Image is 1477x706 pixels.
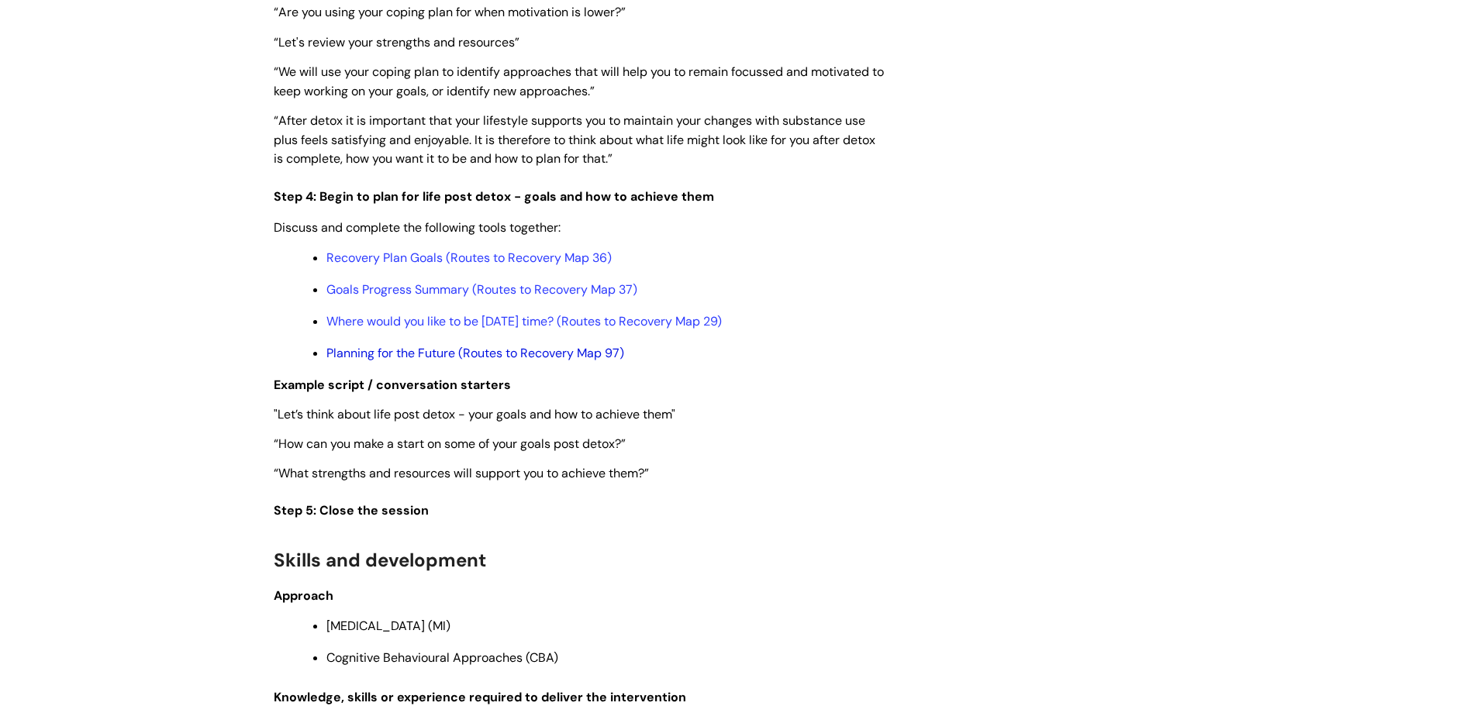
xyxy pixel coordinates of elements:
[274,502,429,518] span: Step 5: Close the session
[274,112,875,167] span: “After detox it is important that your lifestyle supports you to maintain your changes with subst...
[274,406,675,422] span: "Let’s think about life post detox - your goals and how to achieve them"
[274,548,486,572] span: Skills and development
[274,689,686,705] span: Knowledge, skills or experience required to deliver the intervention
[274,34,519,50] span: “Let's review your strengths and resources”
[274,587,333,604] span: Approach
[326,649,558,666] span: Cognitive Behavioural Approaches (CBA)
[326,250,612,266] a: Recovery Plan Goals (Routes to Recovery Map 36)
[326,313,722,329] a: Where would you like to be [DATE] time? (Routes to Recovery Map 29)
[274,219,561,236] span: Discuss and complete the following tools together:
[274,4,626,20] span: “Are you using your coping plan for when motivation is lower?”
[274,436,626,452] span: “How can you make a start on some of your goals post detox?”
[326,618,450,634] span: [MEDICAL_DATA] (MI)
[326,281,637,298] a: Goals Progress Summary (Routes to Recovery Map 37)
[326,345,624,361] a: Planning for the Future (Routes to Recovery Map 97)
[274,465,649,481] span: “What strengths and resources will support you to achieve them?”
[274,64,884,99] span: “We will use your coping plan to identify approaches that will help you to remain focussed and mo...
[274,377,511,393] strong: Example script / conversation starters
[274,188,714,205] span: Step 4: Begin to plan for life post detox - goals and how to achieve them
